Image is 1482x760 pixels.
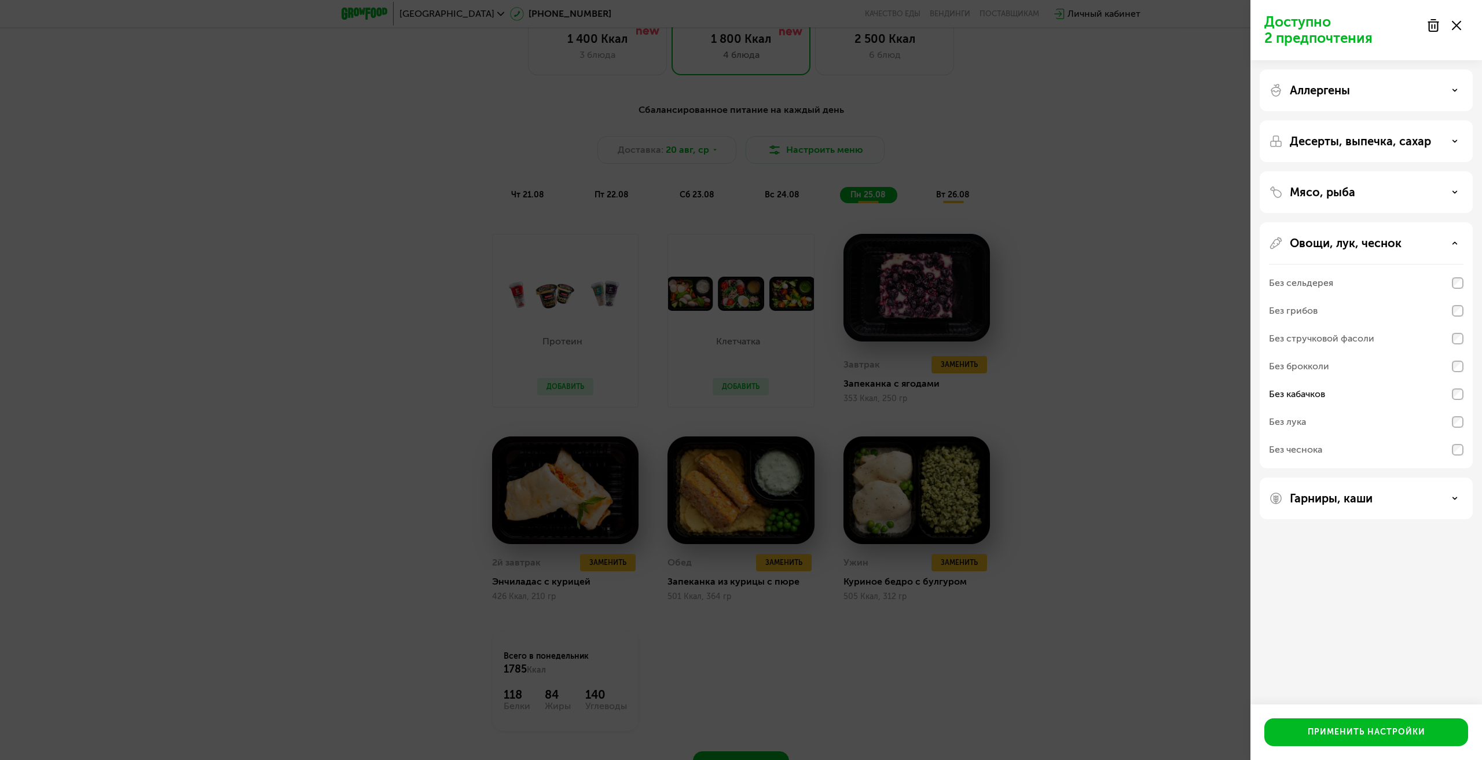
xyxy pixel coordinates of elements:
[1269,332,1374,346] div: Без стручковой фасоли
[1269,276,1333,290] div: Без сельдерея
[1264,718,1468,746] button: Применить настройки
[1264,14,1419,46] p: Доступно 2 предпочтения
[1308,726,1425,738] div: Применить настройки
[1269,304,1318,318] div: Без грибов
[1290,236,1402,250] p: Овощи, лук, чеснок
[1290,491,1373,505] p: Гарниры, каши
[1269,415,1306,429] div: Без лука
[1290,185,1355,199] p: Мясо, рыба
[1269,443,1322,457] div: Без чеснока
[1269,359,1329,373] div: Без брокколи
[1290,134,1431,148] p: Десерты, выпечка, сахар
[1269,387,1325,401] div: Без кабачков
[1290,83,1350,97] p: Аллергены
